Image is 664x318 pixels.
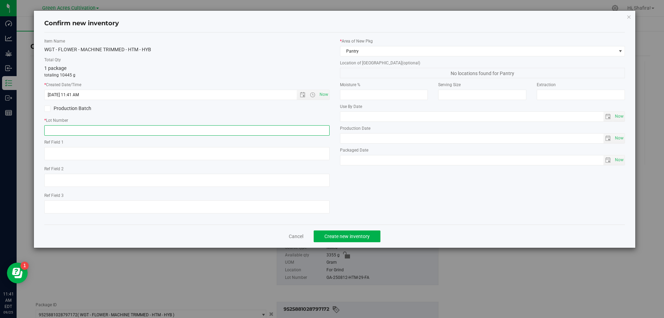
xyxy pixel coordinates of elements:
[318,90,330,100] span: Set Current date
[340,46,616,56] span: Pantry
[44,46,330,53] div: WGT - FLOWER - MACHINE TRIMMED - HTM - HYB
[603,112,614,121] span: select
[340,103,625,110] label: Use By Date
[44,38,330,44] label: Item Name
[340,38,625,44] label: Area of New Pkg
[340,147,625,153] label: Packaged Date
[44,82,330,88] label: Created Date/Time
[314,230,380,242] button: Create new inventory
[438,82,526,88] label: Serving Size
[44,117,330,124] label: Lot Number
[613,155,625,165] span: select
[613,134,625,143] span: select
[613,112,625,121] span: select
[340,68,625,78] span: No locations found for Pantry
[603,155,614,165] span: select
[44,139,330,145] label: Ref Field 1
[614,133,625,143] span: Set Current date
[297,92,308,98] span: Open the date view
[7,263,28,283] iframe: Resource center
[402,61,420,65] span: (optional)
[324,234,370,239] span: Create new inventory
[614,155,625,165] span: Set Current date
[289,233,303,240] a: Cancel
[340,82,428,88] label: Moisture %
[340,125,625,131] label: Production Date
[44,19,119,28] h4: Confirm new inventory
[307,92,319,98] span: Open the time view
[603,134,614,143] span: select
[340,60,625,66] label: Location of [GEOGRAPHIC_DATA]
[44,105,182,112] label: Production Batch
[537,82,625,88] label: Extraction
[44,192,330,199] label: Ref Field 3
[44,57,330,63] label: Total Qty
[44,72,330,78] p: totaling 10445 g
[614,111,625,121] span: Set Current date
[20,262,29,270] iframe: Resource center unread badge
[44,65,66,71] span: 1 package
[44,166,330,172] label: Ref Field 2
